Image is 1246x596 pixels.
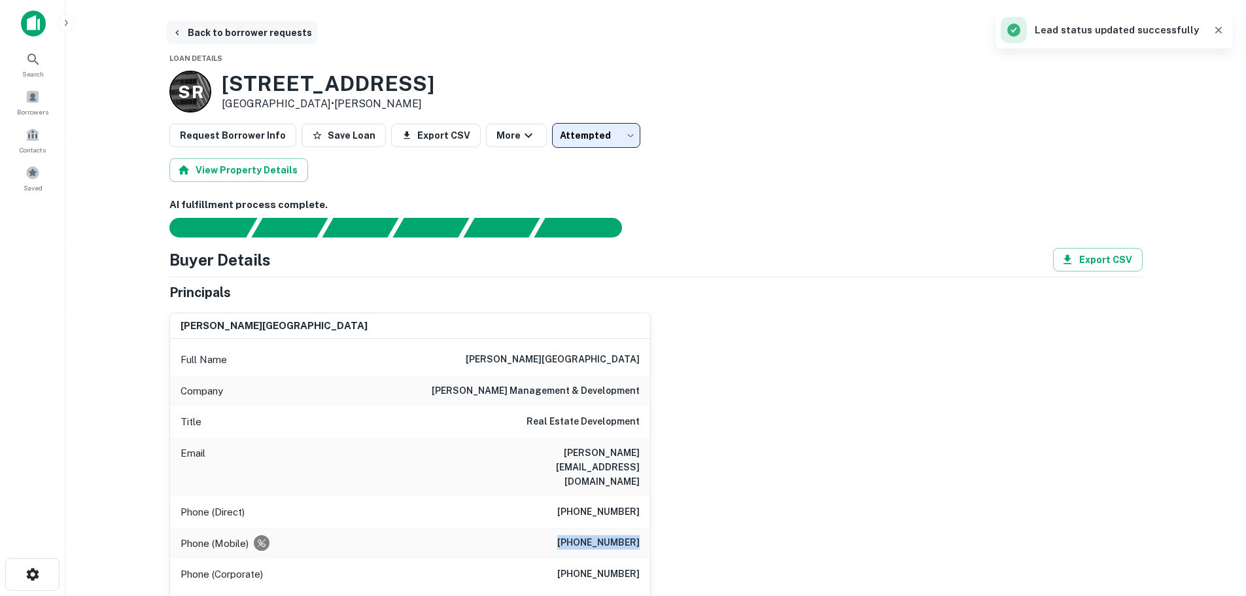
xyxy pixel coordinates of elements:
p: Email [181,446,205,489]
iframe: Chat Widget [1181,491,1246,554]
img: capitalize-icon.png [21,10,46,37]
a: S R [169,71,211,113]
div: Sending borrower request to AI... [154,218,252,237]
p: Phone (Mobile) [181,536,249,552]
a: Search [4,46,61,82]
p: Full Name [181,352,227,368]
h6: [PHONE_NUMBER] [557,567,640,582]
button: Export CSV [391,124,481,147]
div: Documents found, AI parsing details... [322,218,398,237]
button: Back to borrower requests [167,21,317,44]
h6: Real Estate Development [527,414,640,430]
h6: [PERSON_NAME][GEOGRAPHIC_DATA] [466,352,640,368]
a: Contacts [4,122,61,158]
a: [PERSON_NAME] [334,97,422,110]
h5: Principals [169,283,231,302]
span: Loan Details [169,54,222,62]
p: S R [178,79,203,105]
div: Requests to not be contacted at this number [254,535,269,551]
button: Export CSV [1053,248,1143,272]
button: View Property Details [169,158,308,182]
span: Borrowers [17,107,48,117]
span: Contacts [20,145,46,155]
span: Saved [24,183,43,193]
div: Principals found, AI now looking for contact information... [392,218,469,237]
button: Request Borrower Info [169,124,296,147]
div: Your request is received and processing... [251,218,328,237]
div: Principals found, still searching for contact information. This may take time... [463,218,540,237]
div: Attempted [552,123,640,148]
h6: AI fulfillment process complete. [169,198,1143,213]
p: Title [181,414,201,430]
p: [GEOGRAPHIC_DATA] • [222,96,434,112]
div: Lead status updated successfully [1001,17,1199,43]
h6: [PHONE_NUMBER] [557,535,640,551]
h6: [PERSON_NAME] management & development [432,383,640,399]
span: Search [22,69,44,79]
h3: [STREET_ADDRESS] [222,71,434,96]
p: Company [181,383,223,399]
h6: [PERSON_NAME][GEOGRAPHIC_DATA] [181,319,368,334]
p: Phone (Direct) [181,504,245,520]
button: More [486,124,547,147]
h4: Buyer Details [169,248,271,272]
div: AI fulfillment process complete. [534,218,638,237]
h6: [PHONE_NUMBER] [557,504,640,520]
p: Phone (Corporate) [181,567,263,582]
a: Saved [4,160,61,196]
button: Save Loan [302,124,386,147]
a: Borrowers [4,84,61,120]
h6: [PERSON_NAME][EMAIL_ADDRESS][DOMAIN_NAME] [483,446,640,489]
